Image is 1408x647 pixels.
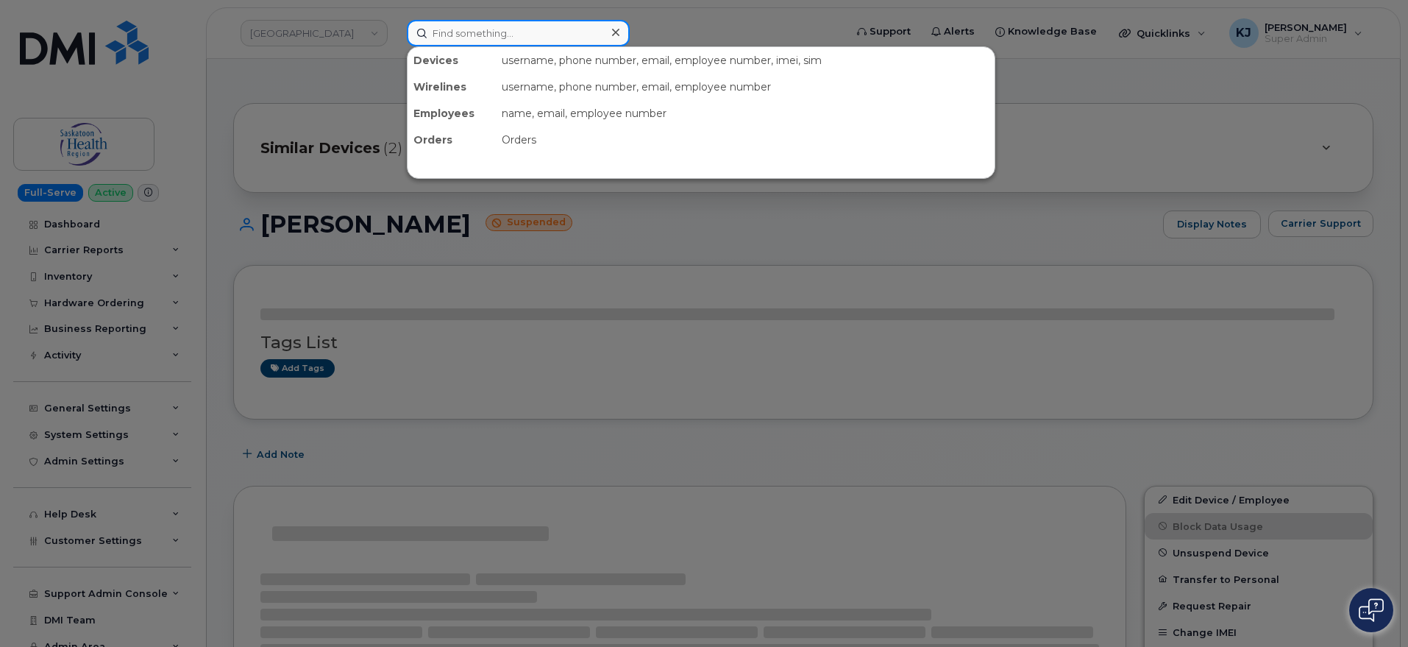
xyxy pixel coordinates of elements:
[408,74,496,100] div: Wirelines
[496,47,995,74] div: username, phone number, email, employee number, imei, sim
[496,74,995,100] div: username, phone number, email, employee number
[408,127,496,153] div: Orders
[408,47,496,74] div: Devices
[408,100,496,127] div: Employees
[1359,598,1384,622] img: Open chat
[496,127,995,153] div: Orders
[496,100,995,127] div: name, email, employee number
